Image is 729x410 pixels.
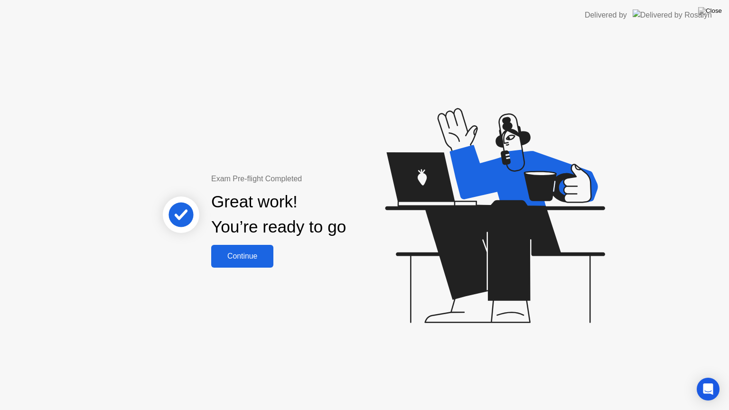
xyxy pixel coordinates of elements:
[697,378,720,401] div: Open Intercom Messenger
[211,173,407,185] div: Exam Pre-flight Completed
[214,252,271,261] div: Continue
[633,9,712,20] img: Delivered by Rosalyn
[211,245,273,268] button: Continue
[585,9,627,21] div: Delivered by
[698,7,722,15] img: Close
[211,189,346,240] div: Great work! You’re ready to go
